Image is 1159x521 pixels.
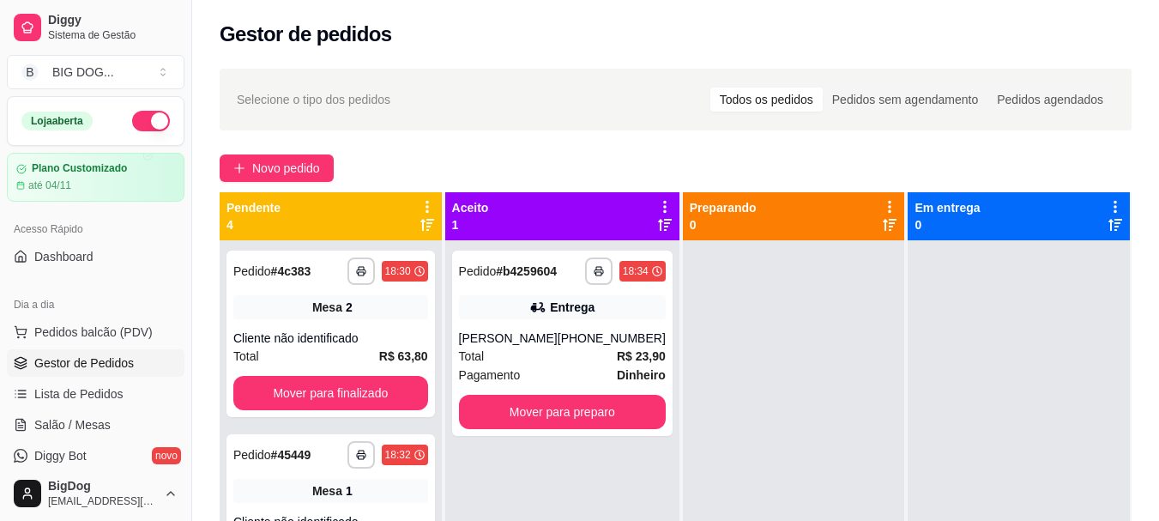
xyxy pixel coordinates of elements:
span: Lista de Pedidos [34,385,124,403]
a: Gestor de Pedidos [7,349,184,377]
span: BigDog [48,479,157,494]
span: Total [233,347,259,366]
span: Diggy Bot [34,447,87,464]
div: Acesso Rápido [7,215,184,243]
p: 0 [690,216,757,233]
div: [PHONE_NUMBER] [558,330,666,347]
strong: # 4c383 [271,264,311,278]
p: 1 [452,216,489,233]
strong: Dinheiro [617,368,666,382]
p: 4 [226,216,281,233]
h2: Gestor de pedidos [220,21,392,48]
span: Pedidos balcão (PDV) [34,324,153,341]
div: 18:30 [385,264,411,278]
span: Salão / Mesas [34,416,111,433]
article: até 04/11 [28,179,71,192]
a: Dashboard [7,243,184,270]
p: Pendente [226,199,281,216]
button: Alterar Status [132,111,170,131]
button: Select a team [7,55,184,89]
button: Mover para preparo [459,395,666,429]
span: Mesa [312,299,342,316]
strong: # 45449 [271,448,311,462]
p: Preparando [690,199,757,216]
span: Total [459,347,485,366]
strong: R$ 63,80 [379,349,428,363]
strong: R$ 23,90 [617,349,666,363]
span: Pedido [459,264,497,278]
span: Sistema de Gestão [48,28,178,42]
span: Mesa [312,482,342,500]
div: Loja aberta [21,112,93,130]
div: Pedidos agendados [987,88,1113,112]
div: Pedidos sem agendamento [823,88,987,112]
div: 1 [346,482,353,500]
button: BigDog[EMAIL_ADDRESS][DOMAIN_NAME] [7,473,184,514]
a: Plano Customizadoaté 04/11 [7,153,184,202]
div: 18:32 [385,448,411,462]
p: Em entrega [915,199,980,216]
button: Mover para finalizado [233,376,428,410]
span: plus [233,162,245,174]
div: 2 [346,299,353,316]
a: DiggySistema de Gestão [7,7,184,48]
span: Novo pedido [252,159,320,178]
span: B [21,64,39,81]
div: Todos os pedidos [710,88,823,112]
a: Lista de Pedidos [7,380,184,408]
span: Pedido [233,448,271,462]
article: Plano Customizado [32,162,127,175]
div: Entrega [550,299,595,316]
span: Pedido [233,264,271,278]
span: Selecione o tipo dos pedidos [237,90,390,109]
strong: # b4259604 [496,264,557,278]
button: Pedidos balcão (PDV) [7,318,184,346]
a: Salão / Mesas [7,411,184,439]
p: 0 [915,216,980,233]
span: Gestor de Pedidos [34,354,134,372]
div: Dia a dia [7,291,184,318]
button: Novo pedido [220,154,334,182]
div: Cliente não identificado [233,330,428,347]
p: Aceito [452,199,489,216]
div: 18:34 [623,264,649,278]
a: Diggy Botnovo [7,442,184,470]
span: [EMAIL_ADDRESS][DOMAIN_NAME] [48,494,157,508]
div: [PERSON_NAME] [459,330,558,347]
span: Dashboard [34,248,94,265]
div: BIG DOG ... [52,64,114,81]
span: Pagamento [459,366,521,385]
span: Diggy [48,13,178,28]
